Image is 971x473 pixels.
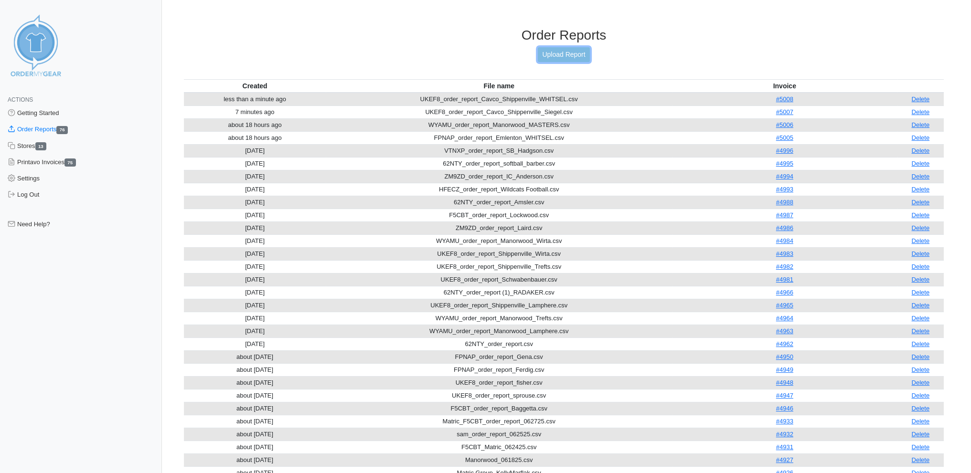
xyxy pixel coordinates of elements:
td: sam_order_report_062525.csv [326,428,672,441]
td: [DATE] [184,273,326,286]
a: #4932 [776,431,793,438]
td: UKEF8_order_report_Shippenville_Trefts.csv [326,260,672,273]
a: #4995 [776,160,793,167]
td: UKEF8_order_report_Schwabenbauer.csv [326,273,672,286]
a: Delete [911,353,929,360]
a: Delete [911,340,929,347]
td: [DATE] [184,157,326,170]
a: Delete [911,276,929,283]
td: ZM9ZD_order_report_IC_Anderson.csv [326,170,672,183]
th: Created [184,79,326,93]
td: [DATE] [184,144,326,157]
a: #4984 [776,237,793,244]
a: Delete [911,237,929,244]
td: [DATE] [184,221,326,234]
td: 7 minutes ago [184,105,326,118]
td: [DATE] [184,196,326,209]
a: #4962 [776,340,793,347]
td: WYAMU_order_report_Manorwood_MASTERS.csv [326,118,672,131]
a: #4983 [776,250,793,257]
a: Delete [911,289,929,296]
td: WYAMU_order_report_Manorwood_Lamphere.csv [326,325,672,337]
a: #4996 [776,147,793,154]
td: UKEF8_order_report_Shippenville_Wirta.csv [326,247,672,260]
td: UKEF8_order_report_Cavco_Shippenville_Siegel.csv [326,105,672,118]
th: Invoice [672,79,897,93]
td: 62NTY_order_report_softball_barber.csv [326,157,672,170]
a: #5006 [776,121,793,128]
a: Delete [911,250,929,257]
a: Delete [911,405,929,412]
a: Delete [911,379,929,386]
a: #4949 [776,366,793,373]
a: Delete [911,173,929,180]
td: UKEF8_order_report_Shippenville_Lamphere.csv [326,299,672,312]
td: about [DATE] [184,415,326,428]
a: Delete [911,443,929,451]
a: Delete [911,431,929,438]
td: WYAMU_order_report_Manorwood_Wirta.csv [326,234,672,247]
td: FPNAP_order_report_Emlenton_WHITSEL.csv [326,131,672,144]
td: WYAMU_order_report_Manorwood_Trefts.csv [326,312,672,325]
a: Delete [911,418,929,425]
td: [DATE] [184,209,326,221]
td: UKEF8_order_report_sprouse.csv [326,389,672,402]
a: Delete [911,186,929,193]
span: 76 [56,126,68,134]
a: Delete [911,147,929,154]
a: Delete [911,315,929,322]
a: Delete [911,366,929,373]
a: #4966 [776,289,793,296]
td: [DATE] [184,325,326,337]
td: [DATE] [184,337,326,350]
td: [DATE] [184,286,326,299]
td: about [DATE] [184,350,326,363]
td: [DATE] [184,234,326,247]
a: #4931 [776,443,793,451]
a: Delete [911,224,929,231]
a: #5008 [776,95,793,103]
td: UKEF8_order_report_fisher.csv [326,376,672,389]
a: Delete [911,327,929,335]
a: Delete [911,302,929,309]
td: about [DATE] [184,376,326,389]
a: #4950 [776,353,793,360]
a: Delete [911,456,929,463]
a: Delete [911,121,929,128]
td: about 18 hours ago [184,131,326,144]
td: HFECZ_order_report_Wildcats Football.csv [326,183,672,196]
td: Manorwood_061825.csv [326,453,672,466]
td: about [DATE] [184,441,326,453]
td: about [DATE] [184,428,326,441]
span: Actions [8,96,33,103]
td: [DATE] [184,183,326,196]
td: about [DATE] [184,389,326,402]
a: Delete [911,211,929,219]
a: #4946 [776,405,793,412]
a: Delete [911,263,929,270]
td: F5CBT_order_report_Lockwood.csv [326,209,672,221]
a: #4993 [776,186,793,193]
a: #4964 [776,315,793,322]
a: Delete [911,108,929,116]
a: #4948 [776,379,793,386]
a: #4965 [776,302,793,309]
a: #4994 [776,173,793,180]
td: less than a minute ago [184,93,326,106]
a: #4982 [776,263,793,270]
td: [DATE] [184,247,326,260]
td: F5CBT_Matric_062425.csv [326,441,672,453]
a: Delete [911,392,929,399]
td: FPNAP_order_report_Ferdig.csv [326,363,672,376]
a: #5005 [776,134,793,141]
span: 75 [64,158,76,167]
a: #5007 [776,108,793,116]
a: #4987 [776,211,793,219]
a: #4988 [776,199,793,206]
td: about [DATE] [184,453,326,466]
td: FPNAP_order_report_Gena.csv [326,350,672,363]
h3: Order Reports [184,27,944,43]
a: #4947 [776,392,793,399]
a: Delete [911,199,929,206]
td: UKEF8_order_report_Cavco_Shippenville_WHITSEL.csv [326,93,672,106]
